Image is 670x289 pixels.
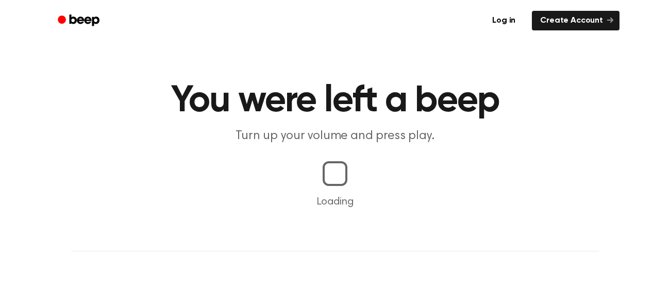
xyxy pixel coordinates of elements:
h1: You were left a beep [71,82,599,120]
a: Beep [51,11,109,31]
a: Create Account [532,11,619,30]
p: Turn up your volume and press play. [137,128,533,145]
a: Log in [482,9,526,32]
p: Loading [12,194,658,210]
